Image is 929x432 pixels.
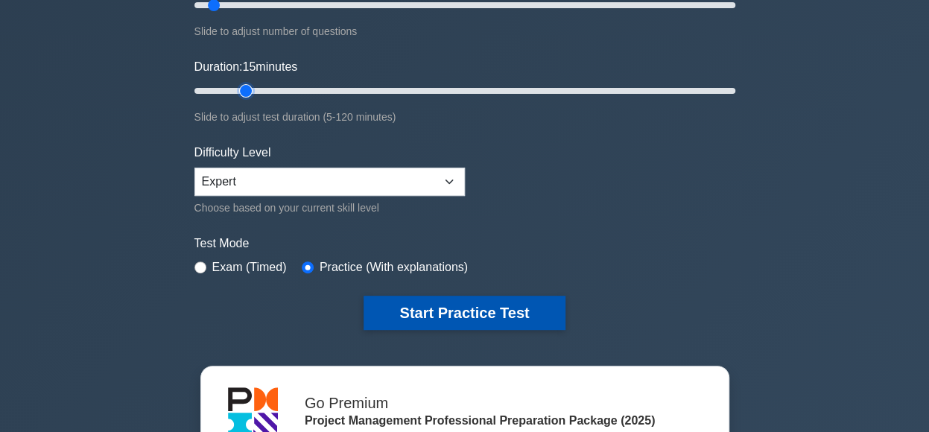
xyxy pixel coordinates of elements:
[242,60,256,73] span: 15
[364,296,565,330] button: Start Practice Test
[194,199,465,217] div: Choose based on your current skill level
[212,258,287,276] label: Exam (Timed)
[194,58,298,76] label: Duration: minutes
[194,144,271,162] label: Difficulty Level
[320,258,468,276] label: Practice (With explanations)
[194,108,735,126] div: Slide to adjust test duration (5-120 minutes)
[194,22,735,40] div: Slide to adjust number of questions
[194,235,735,252] label: Test Mode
